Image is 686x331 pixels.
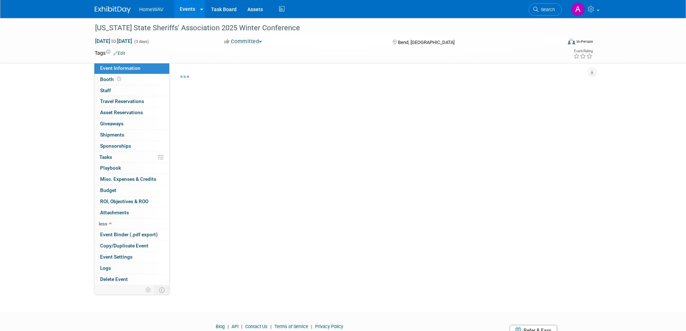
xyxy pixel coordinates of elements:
[100,76,122,82] span: Booth
[134,39,149,44] span: (3 days)
[93,22,551,35] div: [US_STATE] State Sheriffs' Association 2025 Winter Conference
[519,37,593,48] div: Event Format
[94,163,169,174] a: Playbook
[95,6,131,13] img: ExhibitDay
[139,6,164,12] span: HomeWAV
[94,107,169,118] a: Asset Reservations
[94,185,169,196] a: Budget
[94,174,169,185] a: Misc. Expenses & Credits
[94,130,169,140] a: Shipments
[94,219,169,229] a: less
[94,141,169,152] a: Sponsorships
[100,276,128,282] span: Delete Event
[94,196,169,207] a: ROI, Objectives & ROO
[100,143,131,149] span: Sponsorships
[245,324,268,329] a: Contact Us
[94,241,169,251] a: Copy/Duplicate Event
[100,98,144,104] span: Travel Reservations
[94,229,169,240] a: Event Binder (.pdf export)
[309,324,314,329] span: |
[100,88,111,93] span: Staff
[154,285,169,295] td: Toggle Event Tabs
[100,65,140,71] span: Event Information
[538,7,555,12] span: Search
[100,232,158,237] span: Event Binder (.pdf export)
[100,165,121,171] span: Playbook
[99,221,107,227] span: less
[94,74,169,85] a: Booth
[274,324,308,329] a: Terms of Service
[100,198,148,204] span: ROI, Objectives & ROO
[239,324,244,329] span: |
[100,210,129,215] span: Attachments
[94,207,169,218] a: Attachments
[113,51,125,56] a: Edit
[100,243,148,249] span: Copy/Duplicate Event
[100,121,124,126] span: Giveaways
[100,176,156,182] span: Misc. Expenses & Credits
[94,152,169,163] a: Tasks
[100,132,124,138] span: Shipments
[94,263,169,274] a: Logs
[222,38,265,45] button: Committed
[94,96,169,107] a: Travel Reservations
[226,324,230,329] span: |
[232,324,238,329] a: API
[216,324,225,329] a: Blog
[99,154,112,160] span: Tasks
[94,118,169,129] a: Giveaways
[142,285,155,295] td: Personalize Event Tab Strip
[398,40,454,45] span: Bend, [GEOGRAPHIC_DATA]
[94,63,169,74] a: Event Information
[95,49,125,57] td: Tags
[94,274,169,285] a: Delete Event
[315,324,343,329] a: Privacy Policy
[94,252,169,263] a: Event Settings
[100,187,116,193] span: Budget
[100,109,143,115] span: Asset Reservations
[180,76,189,78] img: loading...
[100,265,111,271] span: Logs
[529,3,562,16] a: Search
[573,49,593,53] div: Event Rating
[116,76,122,82] span: Booth not reserved yet
[571,3,585,16] img: Amanda Jasper
[110,38,117,44] span: to
[100,254,133,260] span: Event Settings
[95,38,133,44] span: [DATE] [DATE]
[568,39,575,44] img: Format-Inperson.png
[269,324,273,329] span: |
[94,85,169,96] a: Staff
[576,39,593,44] div: In-Person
